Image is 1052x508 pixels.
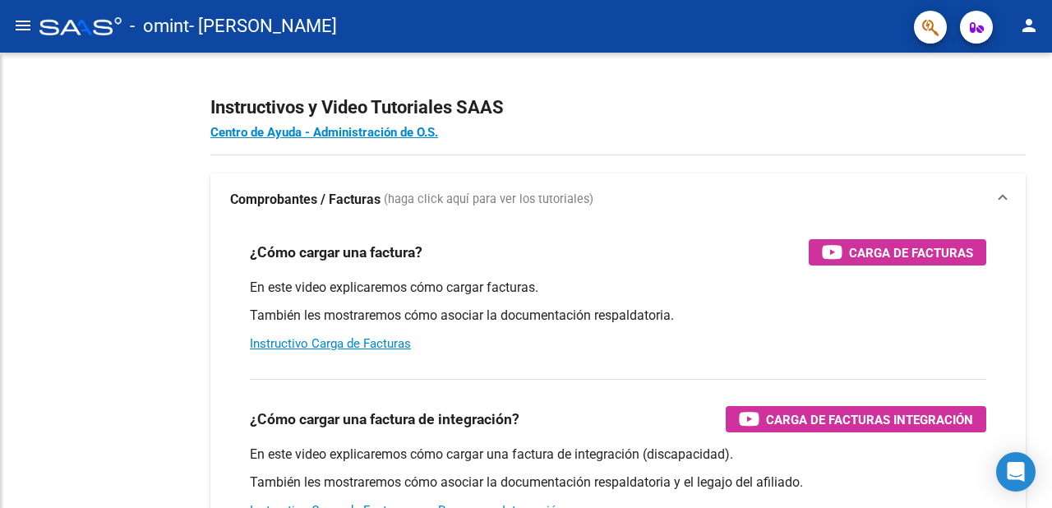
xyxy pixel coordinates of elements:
div: Open Intercom Messenger [996,452,1036,492]
h3: ¿Cómo cargar una factura de integración? [250,408,519,431]
p: También les mostraremos cómo asociar la documentación respaldatoria. [250,307,986,325]
mat-expansion-panel-header: Comprobantes / Facturas (haga click aquí para ver los tutoriales) [210,173,1026,226]
span: (haga click aquí para ver los tutoriales) [384,191,593,209]
h2: Instructivos y Video Tutoriales SAAS [210,92,1026,123]
span: Carga de Facturas [849,242,973,263]
p: En este video explicaremos cómo cargar una factura de integración (discapacidad). [250,446,986,464]
mat-icon: menu [13,16,33,35]
span: - [PERSON_NAME] [189,8,337,44]
p: También les mostraremos cómo asociar la documentación respaldatoria y el legajo del afiliado. [250,473,986,492]
span: - omint [130,8,189,44]
p: En este video explicaremos cómo cargar facturas. [250,279,986,297]
a: Instructivo Carga de Facturas [250,336,411,351]
span: Carga de Facturas Integración [766,409,973,430]
a: Centro de Ayuda - Administración de O.S. [210,125,438,140]
button: Carga de Facturas Integración [726,406,986,432]
h3: ¿Cómo cargar una factura? [250,241,422,264]
strong: Comprobantes / Facturas [230,191,381,209]
mat-icon: person [1019,16,1039,35]
button: Carga de Facturas [809,239,986,266]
